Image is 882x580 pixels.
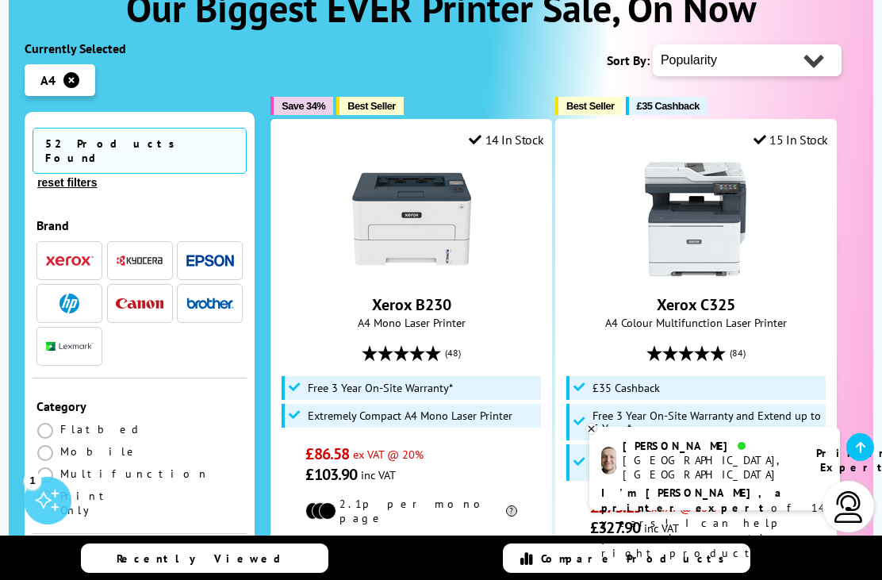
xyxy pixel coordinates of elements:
span: Mobile [60,444,139,459]
a: Compare Products [503,544,750,573]
p: of 14 years! I can help you choose the right product [601,486,828,561]
img: Epson [186,255,234,267]
span: Extremely Compact A4 Mono Laser Printer [308,409,512,422]
button: Kyocera [111,250,168,271]
span: A4 Colour Multifunction Laser Printer [564,315,828,330]
img: ashley-livechat.png [601,447,616,474]
span: Multifunction [60,467,209,481]
span: inc VAT [361,467,396,482]
span: (48) [445,338,461,368]
img: Brother [186,298,234,309]
span: (84) [730,338,746,368]
div: Category [36,398,243,414]
span: £35 Cashback [592,382,660,394]
b: I'm [PERSON_NAME], a printer expert [601,486,786,515]
span: Compare Products [541,551,733,566]
span: Free 3 Year On-Site Warranty* [308,382,453,394]
a: Recently Viewed [81,544,328,573]
button: Best Seller [336,97,404,115]
div: 14 In Stock [469,132,543,148]
div: [GEOGRAPHIC_DATA], [GEOGRAPHIC_DATA] [623,453,796,482]
button: reset filters [33,175,102,190]
span: Best Seller [347,100,396,112]
img: Xerox B230 [352,159,471,278]
div: [PERSON_NAME] [623,439,796,453]
div: 1 [24,471,41,489]
span: £35 Cashback [637,100,700,112]
span: Print Only [60,489,140,517]
img: user-headset-light.svg [833,491,865,523]
img: HP [59,294,79,313]
button: Epson [182,250,239,271]
img: Xerox C325 [636,159,755,278]
div: Brand [36,217,243,233]
span: £103.90 [305,464,357,485]
span: Save 34% [282,100,325,112]
button: Save 34% [270,97,333,115]
img: Lexmark [46,342,94,351]
button: HP [41,293,98,314]
li: 2.1p per mono page [305,497,516,525]
button: £35 Cashback [626,97,708,115]
img: Xerox [46,255,94,267]
span: Flatbed [60,422,144,436]
span: £327.90 [590,517,640,538]
a: Xerox C325 [636,266,755,282]
span: Free 3 Year On-Site Warranty and Extend up to 5 Years* [592,409,821,435]
a: Xerox B230 [372,294,451,315]
button: Best Seller [555,97,623,115]
a: Xerox C325 [657,294,735,315]
span: A4 [40,72,56,88]
span: Recently Viewed [117,551,297,566]
button: Brother [182,293,239,314]
span: Best Seller [566,100,615,112]
span: £86.58 [305,444,349,464]
div: Currently Selected [25,40,255,56]
span: A4 Mono Laser Printer [279,315,543,330]
span: 52 Products Found [33,128,247,174]
button: Canon [111,293,168,314]
img: Kyocera [116,255,163,267]
div: 15 In Stock [754,132,828,148]
button: Xerox [41,250,98,271]
span: ex VAT @ 20% [353,447,424,462]
button: Lexmark [41,336,98,357]
img: Canon [116,298,163,309]
a: Xerox B230 [352,266,471,282]
span: Sort By: [607,52,650,68]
